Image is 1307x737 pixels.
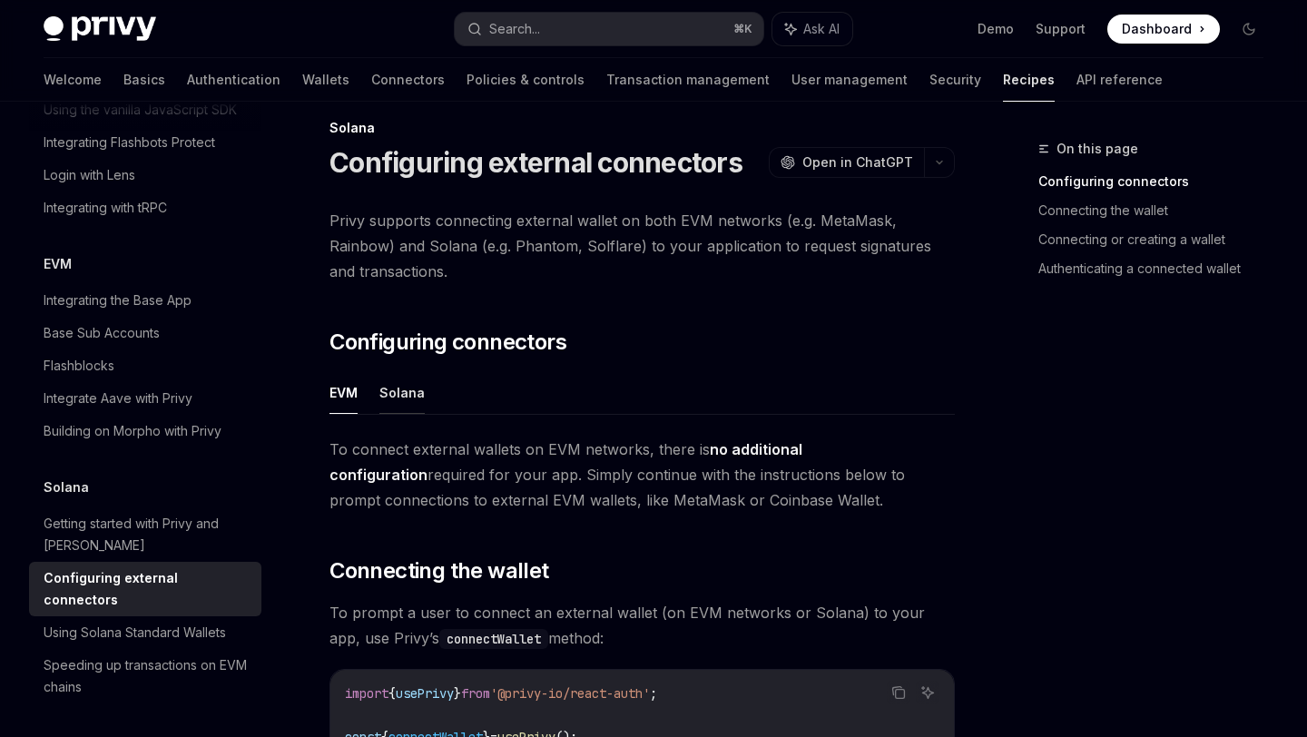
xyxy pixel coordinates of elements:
a: Speeding up transactions on EVM chains [29,649,261,703]
div: Integrating the Base App [44,290,192,311]
button: Solana [379,371,425,414]
h5: EVM [44,253,72,275]
a: Basics [123,58,165,102]
h1: Configuring external connectors [329,146,742,179]
span: ⌘ K [733,22,752,36]
a: Getting started with Privy and [PERSON_NAME] [29,507,261,562]
span: from [461,685,490,702]
a: Authentication [187,58,280,102]
span: Connecting the wallet [329,556,548,585]
div: Integrating with tRPC [44,197,167,219]
button: Copy the contents from the code block [887,681,910,704]
div: Integrating Flashbots Protect [44,132,215,153]
a: Integrating Flashbots Protect [29,126,261,159]
div: Integrate Aave with Privy [44,388,192,409]
span: '@privy-io/react-auth' [490,685,650,702]
span: Ask AI [803,20,840,38]
div: Getting started with Privy and [PERSON_NAME] [44,513,251,556]
div: Solana [329,119,955,137]
span: } [454,685,461,702]
a: Policies & controls [467,58,585,102]
a: Dashboard [1107,15,1220,44]
a: Flashblocks [29,349,261,382]
a: Connecting or creating a wallet [1038,225,1278,254]
button: Open in ChatGPT [769,147,924,178]
span: On this page [1056,138,1138,160]
code: connectWallet [439,629,548,649]
div: Base Sub Accounts [44,322,160,344]
div: Login with Lens [44,164,135,186]
a: Integrate Aave with Privy [29,382,261,415]
a: Security [929,58,981,102]
button: Search...⌘K [455,13,762,45]
div: Building on Morpho with Privy [44,420,221,442]
a: Support [1036,20,1086,38]
a: Configuring connectors [1038,167,1278,196]
span: import [345,685,388,702]
a: Base Sub Accounts [29,317,261,349]
a: Recipes [1003,58,1055,102]
a: Integrating the Base App [29,284,261,317]
button: Ask AI [916,681,939,704]
button: EVM [329,371,358,414]
a: Integrating with tRPC [29,192,261,224]
h5: Solana [44,477,89,498]
a: Authenticating a connected wallet [1038,254,1278,283]
div: Flashblocks [44,355,114,377]
span: Privy supports connecting external wallet on both EVM networks (e.g. MetaMask, Rainbow) and Solan... [329,208,955,284]
a: Configuring external connectors [29,562,261,616]
span: To prompt a user to connect an external wallet (on EVM networks or Solana) to your app, use Privy... [329,600,955,651]
span: Dashboard [1122,20,1192,38]
div: Search... [489,18,540,40]
div: Using Solana Standard Wallets [44,622,226,644]
span: { [388,685,396,702]
a: Using Solana Standard Wallets [29,616,261,649]
a: Building on Morpho with Privy [29,415,261,447]
a: Welcome [44,58,102,102]
span: usePrivy [396,685,454,702]
span: Open in ChatGPT [802,153,913,172]
a: Login with Lens [29,159,261,192]
span: ; [650,685,657,702]
img: dark logo [44,16,156,42]
a: Connecting the wallet [1038,196,1278,225]
a: User management [791,58,908,102]
a: Connectors [371,58,445,102]
a: Wallets [302,58,349,102]
span: To connect external wallets on EVM networks, there is required for your app. Simply continue with... [329,437,955,513]
div: Configuring external connectors [44,567,251,611]
a: API reference [1076,58,1163,102]
span: Configuring connectors [329,328,566,357]
div: Speeding up transactions on EVM chains [44,654,251,698]
a: Demo [978,20,1014,38]
button: Ask AI [772,13,852,45]
button: Toggle dark mode [1234,15,1263,44]
a: Transaction management [606,58,770,102]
